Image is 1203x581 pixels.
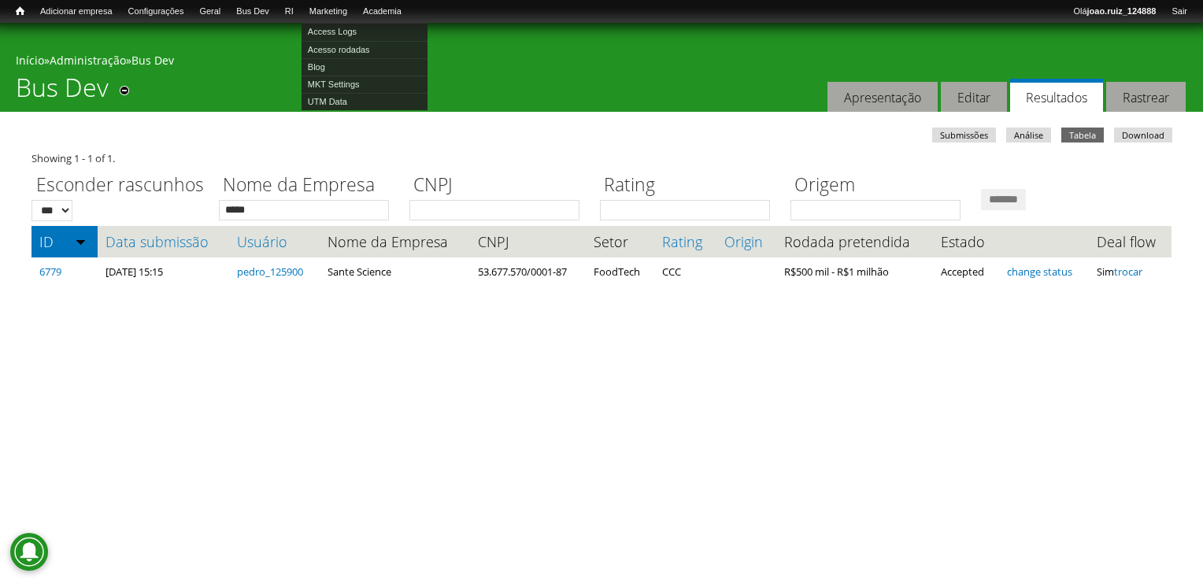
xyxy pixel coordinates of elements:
[932,128,996,142] a: Submissões
[790,172,971,200] label: Origem
[39,265,61,279] a: 6779
[16,72,109,112] h1: Bus Dev
[776,226,933,257] th: Rodada pretendida
[32,4,120,20] a: Adicionar empresa
[1010,79,1103,113] a: Resultados
[31,172,209,200] label: Esconder rascunhos
[933,257,999,286] td: Accepted
[1007,265,1072,279] a: change status
[16,53,44,68] a: Início
[1089,226,1172,257] th: Deal flow
[1065,4,1164,20] a: Olájoao.ruiz_124888
[237,234,312,250] a: Usuário
[50,53,126,68] a: Administração
[277,4,302,20] a: RI
[586,226,654,257] th: Setor
[8,4,32,19] a: Início
[228,4,277,20] a: Bus Dev
[827,82,938,113] a: Apresentação
[219,172,399,200] label: Nome da Empresa
[662,234,708,250] a: Rating
[1087,6,1157,16] strong: joao.ruiz_124888
[1061,128,1104,142] a: Tabela
[654,257,716,286] td: CCC
[302,4,355,20] a: Marketing
[131,53,174,68] a: Bus Dev
[1089,257,1172,286] td: Sim
[98,257,229,286] td: [DATE] 15:15
[1006,128,1051,142] a: Análise
[941,82,1007,113] a: Editar
[1114,128,1172,142] a: Download
[470,257,586,286] td: 53.677.570/0001-87
[776,257,933,286] td: R$500 mil - R$1 milhão
[191,4,228,20] a: Geral
[320,226,470,257] th: Nome da Empresa
[1114,265,1142,279] a: trocar
[105,234,221,250] a: Data submissão
[76,236,86,246] img: ordem crescente
[933,226,999,257] th: Estado
[16,6,24,17] span: Início
[355,4,409,20] a: Academia
[1164,4,1195,20] a: Sair
[1106,82,1186,113] a: Rastrear
[16,53,1187,72] div: » »
[320,257,470,286] td: Sante Science
[39,234,90,250] a: ID
[120,4,192,20] a: Configurações
[586,257,654,286] td: FoodTech
[31,150,1172,166] div: Showing 1 - 1 of 1.
[409,172,590,200] label: CNPJ
[724,234,768,250] a: Origin
[600,172,780,200] label: Rating
[470,226,586,257] th: CNPJ
[237,265,303,279] a: pedro_125900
